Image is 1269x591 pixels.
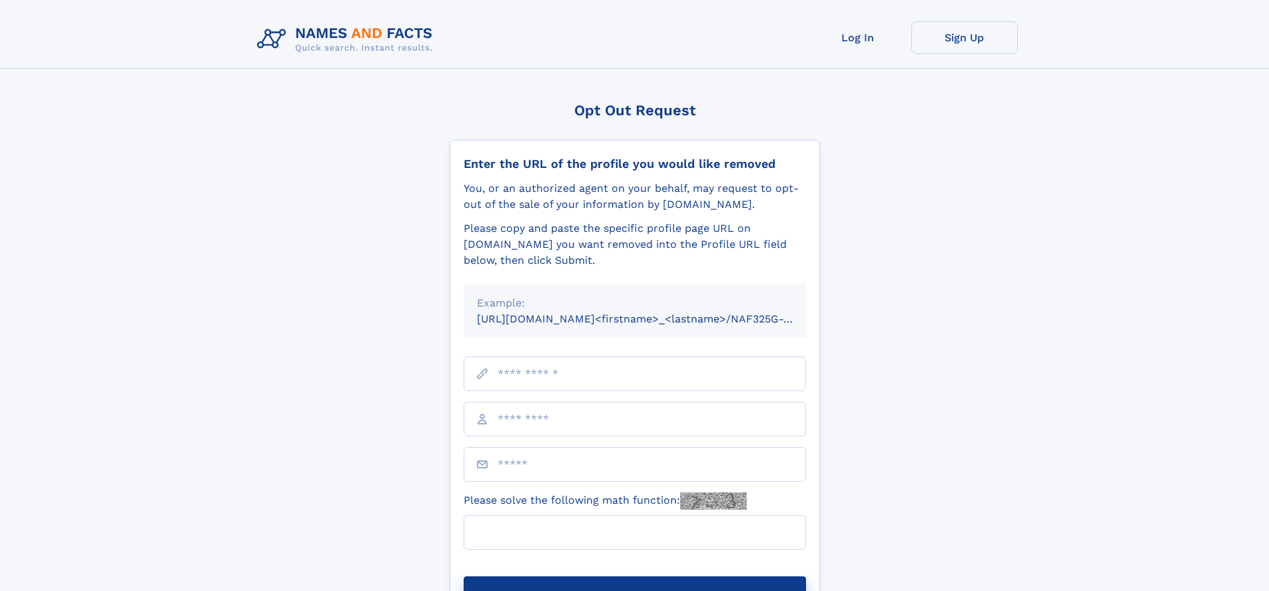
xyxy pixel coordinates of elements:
[464,221,806,269] div: Please copy and paste the specific profile page URL on [DOMAIN_NAME] you want removed into the Pr...
[464,492,747,510] label: Please solve the following math function:
[477,312,831,325] small: [URL][DOMAIN_NAME]<firstname>_<lastname>/NAF325G-xxxxxxxx
[252,21,444,57] img: Logo Names and Facts
[464,157,806,171] div: Enter the URL of the profile you would like removed
[477,295,793,311] div: Example:
[450,102,820,119] div: Opt Out Request
[464,181,806,213] div: You, or an authorized agent on your behalf, may request to opt-out of the sale of your informatio...
[911,21,1018,54] a: Sign Up
[805,21,911,54] a: Log In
